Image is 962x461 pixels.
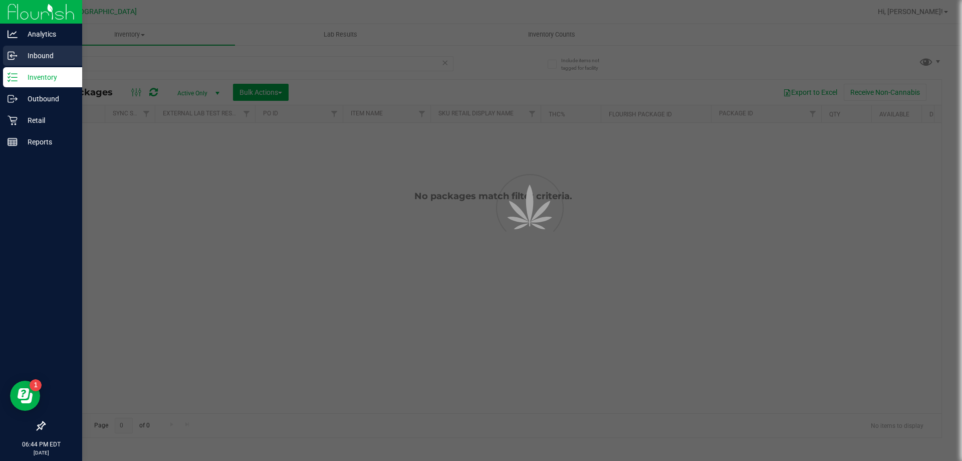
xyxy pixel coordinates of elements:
[8,72,18,82] inline-svg: Inventory
[8,29,18,39] inline-svg: Analytics
[18,50,78,62] p: Inbound
[18,136,78,148] p: Reports
[5,440,78,449] p: 06:44 PM EDT
[30,379,42,391] iframe: Resource center unread badge
[18,114,78,126] p: Retail
[10,381,40,411] iframe: Resource center
[8,94,18,104] inline-svg: Outbound
[8,137,18,147] inline-svg: Reports
[5,449,78,456] p: [DATE]
[18,28,78,40] p: Analytics
[18,93,78,105] p: Outbound
[8,51,18,61] inline-svg: Inbound
[18,71,78,83] p: Inventory
[8,115,18,125] inline-svg: Retail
